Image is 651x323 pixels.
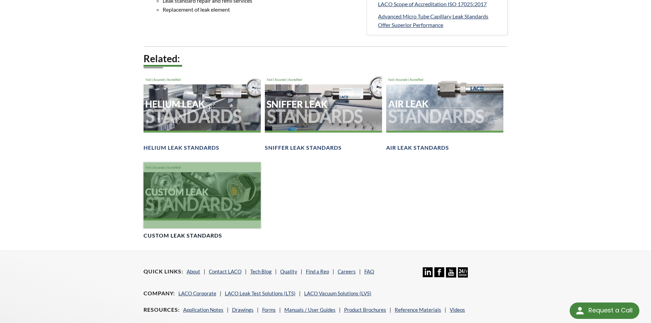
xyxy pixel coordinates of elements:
[364,268,374,274] a: FAQ
[265,144,342,151] h4: Sniffer Leak Standards
[386,144,449,151] h4: Air Leak Standards
[284,307,336,313] a: Manuals / User Guides
[144,306,180,313] h4: Resources
[144,162,261,239] a: Customer Leak Standards headerCustom Leak Standards
[458,272,468,279] a: 24/7 Support
[304,290,371,296] a: LACO Vacuum Solutions (LVS)
[144,144,219,151] h4: Helium Leak Standards
[232,307,254,313] a: Drawings
[570,302,639,319] div: Request a Call
[144,290,175,297] h4: Company
[344,307,386,313] a: Product Brochures
[306,268,329,274] a: Find a Rep
[265,75,382,151] a: Sniffer Leak Standards headerSniffer Leak Standards
[144,75,261,151] a: Helium Leak Standards headerHelium Leak Standards
[395,307,441,313] a: Reference Materials
[386,75,503,151] a: Air Leak Standards headerAir Leak Standards
[378,12,502,29] a: Advanced Micro Tube Capillary Leak Standards Offer Superior Performance
[262,307,276,313] a: Forms
[280,268,297,274] a: Quality
[209,268,242,274] a: Contact LACO
[144,232,222,239] h4: Custom Leak Standards
[187,268,200,274] a: About
[144,52,508,65] h2: Related:
[574,305,585,316] img: round button
[225,290,296,296] a: LACO Leak Test Solutions (LTS)
[378,13,488,28] span: Advanced Micro Tube Capillary Leak Standards Offer Superior Performance
[458,267,468,277] img: 24/7 Support Icon
[588,302,633,318] div: Request a Call
[183,307,223,313] a: Application Notes
[163,5,359,14] li: Replacement of leak element
[250,268,272,274] a: Tech Blog
[144,268,183,275] h4: Quick Links
[450,307,465,313] a: Videos
[178,290,216,296] a: LACO Corporate
[338,268,356,274] a: Careers
[378,1,487,7] span: LACO Scope of Accreditation ISO 17025:2017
